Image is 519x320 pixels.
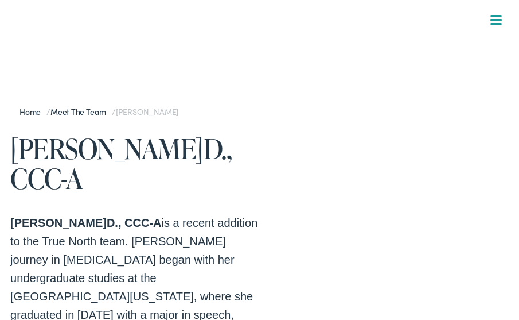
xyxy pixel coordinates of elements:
span: / / [19,106,178,117]
a: What We Offer [19,46,509,82]
a: Meet the Team [50,106,112,117]
span: [PERSON_NAME] [116,106,178,117]
strong: [PERSON_NAME]D., CCC-A [10,217,161,229]
a: Home [19,106,46,117]
h1: [PERSON_NAME]D., CCC-A [10,133,259,194]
